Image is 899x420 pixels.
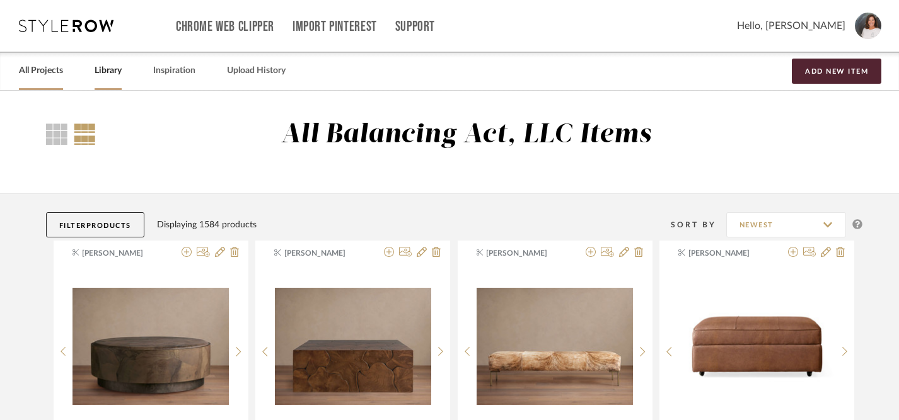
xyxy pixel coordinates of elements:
[275,288,431,405] img: Kalmar Square Coffee Table
[82,247,161,259] span: [PERSON_NAME]
[86,222,131,229] span: Products
[281,119,651,151] div: All Balancing Act, LLC Items
[157,218,257,232] div: Displaying 1584 products
[395,21,435,32] a: Support
[46,212,144,237] button: FilterProducts
[284,247,364,259] span: [PERSON_NAME]
[293,21,377,32] a: Import Pinterest
[679,288,835,405] img: Filmore Leather Storage Ottoman
[688,247,768,259] span: [PERSON_NAME]
[227,62,286,79] a: Upload History
[153,62,195,79] a: Inspiration
[486,247,565,259] span: [PERSON_NAME]
[19,62,63,79] a: All Projects
[855,13,881,39] img: avatar
[671,219,726,231] div: Sort By
[72,288,229,405] img: Polanco Round Plinth Coffee Table
[176,21,274,32] a: Chrome Web Clipper
[792,59,881,84] button: Add New Item
[477,288,633,405] img: Tilton Hair on Hide Bench
[95,62,122,79] a: Library
[737,18,845,33] span: Hello, [PERSON_NAME]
